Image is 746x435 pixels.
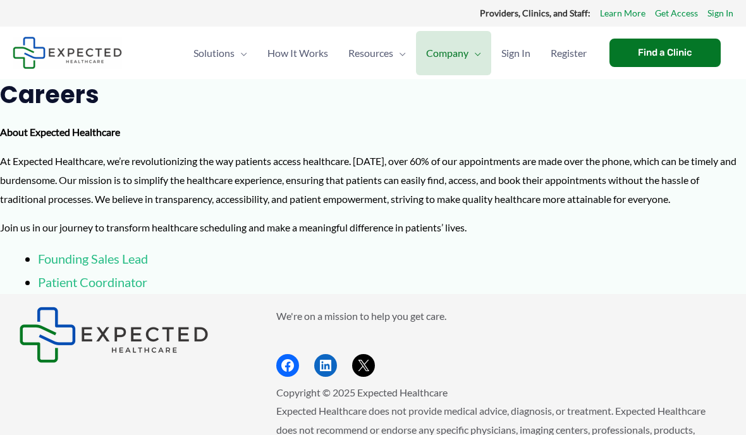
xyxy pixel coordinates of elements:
[609,39,721,67] a: Find a Clinic
[707,5,733,21] a: Sign In
[19,307,245,363] aside: Footer Widget 1
[276,307,727,377] aside: Footer Widget 2
[276,386,448,398] span: Copyright © 2025 Expected Healthcare
[551,31,587,75] span: Register
[19,307,209,363] img: Expected Healthcare Logo - side, dark font, small
[393,31,406,75] span: Menu Toggle
[348,31,393,75] span: Resources
[38,274,147,290] a: Patient Coordinator
[183,31,257,75] a: SolutionsMenu Toggle
[235,31,247,75] span: Menu Toggle
[193,31,235,75] span: Solutions
[416,31,491,75] a: CompanyMenu Toggle
[426,31,468,75] span: Company
[468,31,481,75] span: Menu Toggle
[183,31,597,75] nav: Primary Site Navigation
[655,5,698,21] a: Get Access
[38,251,148,266] a: Founding Sales Lead
[276,307,727,326] p: We're on a mission to help you get care.
[13,37,122,69] img: Expected Healthcare Logo - side, dark font, small
[491,31,541,75] a: Sign In
[541,31,597,75] a: Register
[600,5,645,21] a: Learn More
[257,31,338,75] a: How It Works
[267,31,328,75] span: How It Works
[480,8,590,18] strong: Providers, Clinics, and Staff:
[338,31,416,75] a: ResourcesMenu Toggle
[501,31,530,75] span: Sign In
